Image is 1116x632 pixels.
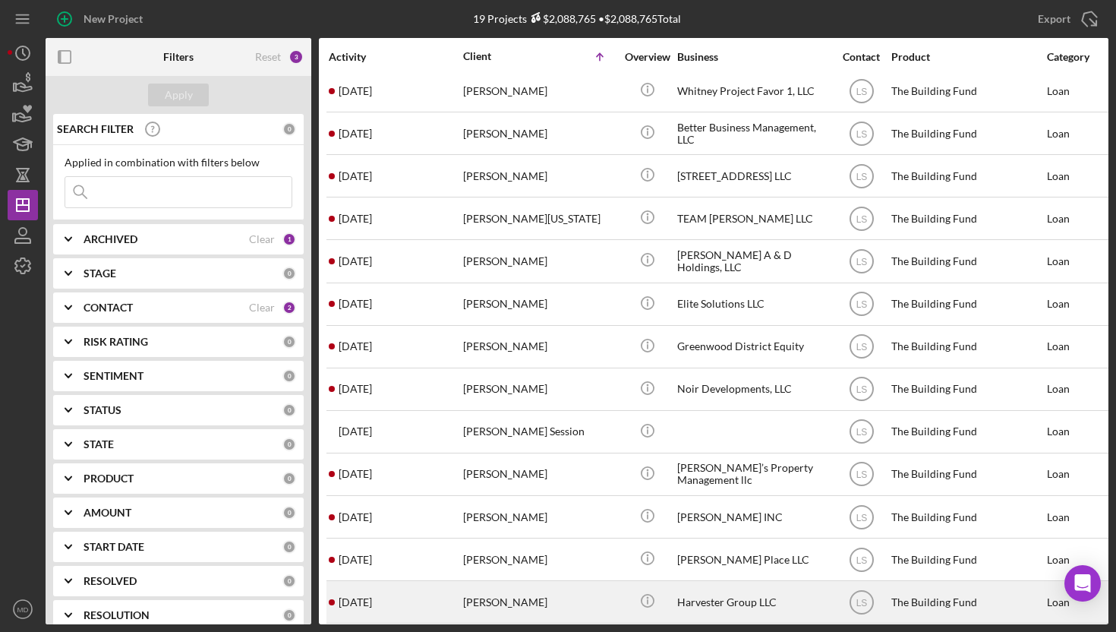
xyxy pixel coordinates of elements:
[57,123,134,135] b: SEARCH FILTER
[463,113,615,153] div: [PERSON_NAME]
[84,267,116,280] b: STAGE
[84,575,137,587] b: RESOLVED
[856,512,867,523] text: LS
[282,438,296,451] div: 0
[339,298,372,310] time: 2025-10-13 17:10
[891,582,1043,622] div: The Building Fund
[163,51,194,63] b: Filters
[84,233,137,245] b: ARCHIVED
[282,540,296,554] div: 0
[891,51,1043,63] div: Product
[856,555,867,565] text: LS
[463,241,615,281] div: [PERSON_NAME]
[84,370,143,382] b: SENTIMENT
[677,198,829,239] div: TEAM [PERSON_NAME] LLC
[856,299,867,310] text: LS
[463,412,615,452] div: [PERSON_NAME] Session
[891,369,1043,409] div: The Building Fund
[282,574,296,588] div: 0
[856,213,867,224] text: LS
[282,122,296,136] div: 0
[856,469,867,480] text: LS
[463,497,615,537] div: [PERSON_NAME]
[856,86,867,96] text: LS
[84,507,131,519] b: AMOUNT
[339,425,372,438] time: 2025-10-07 15:35
[65,156,292,169] div: Applied in combination with filters below
[8,594,38,624] button: MD
[463,284,615,324] div: [PERSON_NAME]
[339,340,372,352] time: 2025-09-26 22:15
[463,327,615,367] div: [PERSON_NAME]
[677,539,829,580] div: [PERSON_NAME] Place LLC
[677,497,829,537] div: [PERSON_NAME] INC
[148,84,209,106] button: Apply
[463,71,615,111] div: [PERSON_NAME]
[339,170,372,182] time: 2025-10-11 15:58
[891,71,1043,111] div: The Building Fund
[463,198,615,239] div: [PERSON_NAME][US_STATE]
[339,383,372,395] time: 2025-10-12 00:32
[677,113,829,153] div: Better Business Management, LLC
[891,539,1043,580] div: The Building Fund
[856,342,867,352] text: LS
[856,257,867,267] text: LS
[282,301,296,314] div: 2
[527,12,596,25] div: $2,088,765
[463,454,615,495] div: [PERSON_NAME]
[249,302,275,314] div: Clear
[84,302,133,314] b: CONTACT
[1064,565,1101,602] div: Open Intercom Messenger
[619,51,676,63] div: Overview
[891,327,1043,367] div: The Building Fund
[677,71,829,111] div: Whitney Project Favor 1, LLC
[339,213,372,225] time: 2025-09-23 22:41
[856,427,867,438] text: LS
[677,327,829,367] div: Greenwood District Equity
[891,412,1043,452] div: The Building Fund
[856,384,867,395] text: LS
[856,171,867,182] text: LS
[891,454,1043,495] div: The Building Fund
[891,284,1043,324] div: The Building Fund
[84,404,121,416] b: STATUS
[463,50,539,62] div: Client
[288,49,304,65] div: 3
[677,284,829,324] div: Elite Solutions LLC
[463,156,615,196] div: [PERSON_NAME]
[282,232,296,246] div: 1
[339,596,372,608] time: 2025-10-09 18:19
[856,128,867,139] text: LS
[463,582,615,622] div: [PERSON_NAME]
[463,539,615,580] div: [PERSON_NAME]
[46,4,158,34] button: New Project
[1038,4,1070,34] div: Export
[339,85,372,97] time: 2025-09-16 05:25
[891,113,1043,153] div: The Building Fund
[84,438,114,450] b: STATE
[677,156,829,196] div: [STREET_ADDRESS] LLC
[856,597,867,608] text: LS
[339,255,372,267] time: 2025-10-03 18:09
[891,198,1043,239] div: The Building Fund
[339,468,372,480] time: 2025-10-08 22:13
[84,336,148,348] b: RISK RATING
[84,4,143,34] div: New Project
[282,472,296,485] div: 0
[473,12,681,25] div: 19 Projects • $2,088,765 Total
[84,472,134,485] b: PRODUCT
[255,51,281,63] div: Reset
[282,267,296,280] div: 0
[833,51,890,63] div: Contact
[891,241,1043,281] div: The Building Fund
[677,241,829,281] div: [PERSON_NAME] A & D Holdings, LLC
[17,605,29,614] text: MD
[282,335,296,349] div: 0
[282,506,296,520] div: 0
[249,233,275,245] div: Clear
[339,128,372,140] time: 2025-10-10 18:32
[339,554,372,566] time: 2025-09-01 17:54
[329,51,462,63] div: Activity
[677,51,829,63] div: Business
[282,608,296,622] div: 0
